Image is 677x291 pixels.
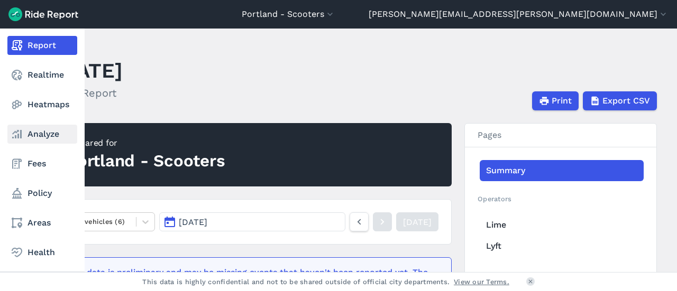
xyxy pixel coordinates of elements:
h2: Areas [478,269,644,279]
button: Print [532,91,579,110]
a: Policy [7,184,77,203]
a: Summary [480,160,644,181]
a: Realtime [7,65,77,85]
div: Portland - Scooters [67,149,225,173]
h1: [DATE] [54,56,123,85]
img: Ride Report [8,7,78,21]
a: View our Terms. [454,277,509,287]
a: Lime [480,214,644,236]
a: Analyze [7,125,77,144]
span: [DATE] [179,217,207,227]
a: Areas [7,213,77,232]
span: Print [552,95,572,107]
a: [DATE] [396,212,438,231]
h3: Pages [465,124,656,147]
a: Health [7,243,77,262]
a: Fees [7,154,77,173]
div: Prepared for [67,137,225,149]
a: Lyft [480,236,644,257]
button: Export CSV [583,91,657,110]
button: Portland - Scooters [242,8,335,21]
a: Report [7,36,77,55]
a: Heatmaps [7,95,77,114]
button: [PERSON_NAME][EMAIL_ADDRESS][PERSON_NAME][DOMAIN_NAME] [369,8,669,21]
h2: Daily Report [54,85,123,101]
span: Export CSV [602,95,650,107]
button: [DATE] [159,212,345,231]
h2: Operators [478,194,644,204]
